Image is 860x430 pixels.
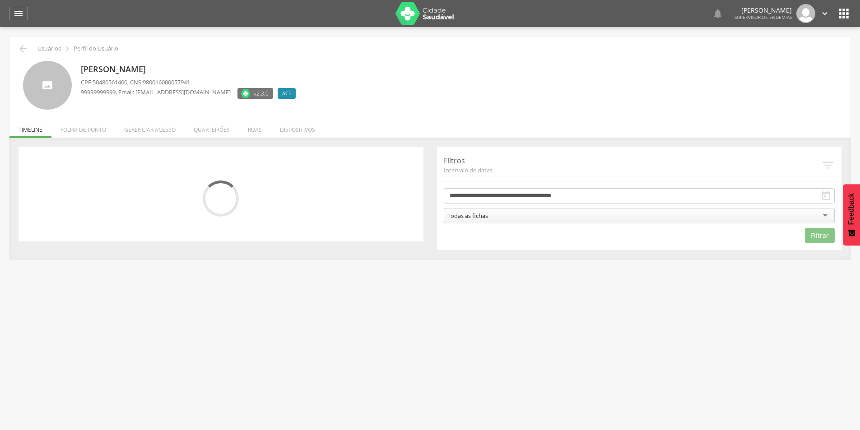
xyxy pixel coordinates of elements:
[62,44,72,54] i: 
[185,117,239,138] li: Quarteirões
[254,89,269,98] span: v2.3.0
[51,117,115,138] li: Folha de ponto
[444,156,822,166] p: Filtros
[821,158,835,172] i: 
[81,88,231,97] p: , Email: [EMAIL_ADDRESS][DOMAIN_NAME]
[712,8,723,19] i: 
[74,45,118,52] p: Perfil do Usuário
[447,212,488,220] div: Todas as fichas
[271,117,324,138] li: Dispositivos
[81,88,116,96] span: 99999999999
[18,43,28,54] i: Voltar
[444,166,822,174] span: Intervalo de datas
[9,7,28,20] a: 
[734,14,792,20] span: Supervisor de Endemias
[821,190,832,201] i: 
[13,8,24,19] i: 
[237,88,273,99] label: Versão do aplicativo
[239,117,271,138] li: Ruas
[143,78,190,86] span: 980016000057941
[93,78,127,86] span: 50480561400
[712,4,723,23] a: 
[282,90,291,97] span: ACE
[843,184,860,245] button: Feedback - Mostrar pesquisa
[837,6,851,21] i: 
[805,228,835,243] button: Filtrar
[81,78,300,87] p: CPF: , CNS:
[820,9,830,18] i: 
[115,117,185,138] li: Gerenciar acesso
[37,45,61,52] p: Usuários
[847,193,855,225] span: Feedback
[81,64,300,75] p: [PERSON_NAME]
[734,7,792,14] p: [PERSON_NAME]
[820,4,830,23] a: 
